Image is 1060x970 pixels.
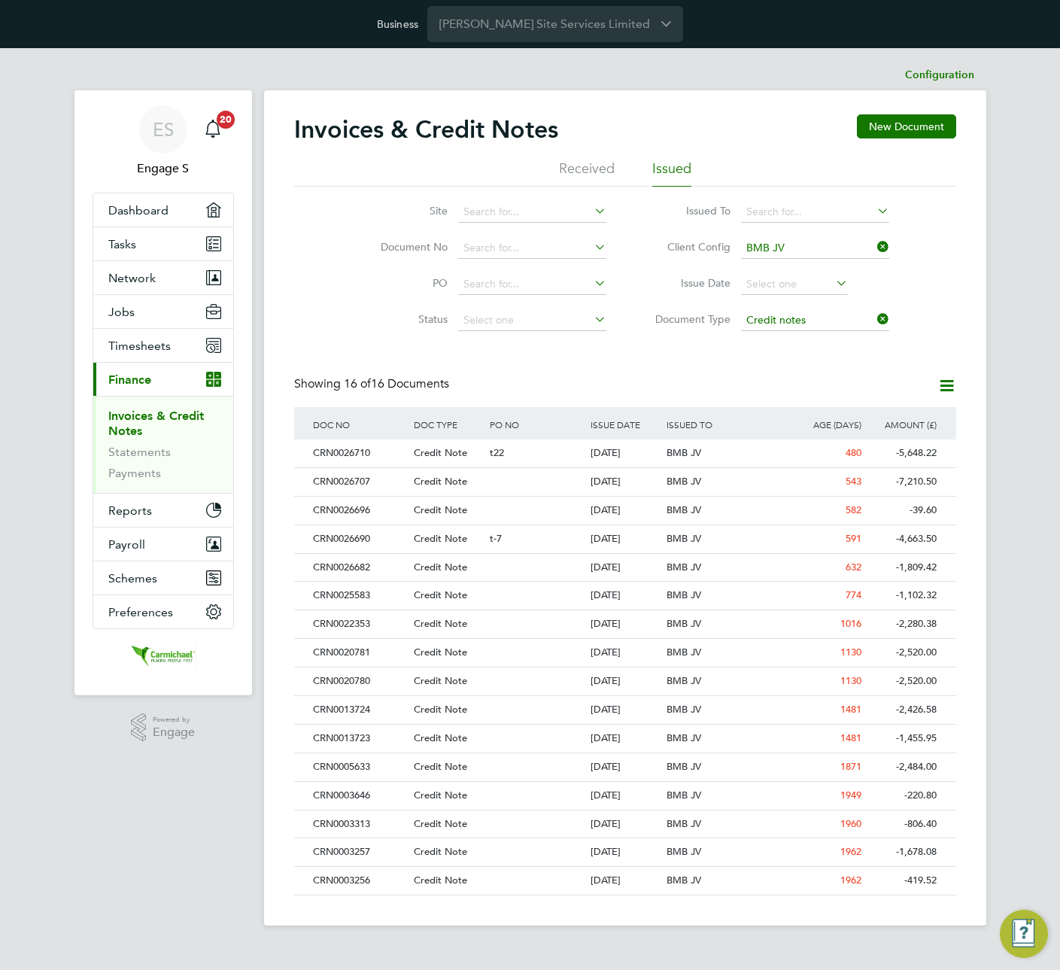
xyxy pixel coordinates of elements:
[93,105,234,178] a: ESEngage S
[587,497,663,525] div: [DATE]
[93,363,233,396] button: Finance
[840,845,861,858] span: 1962
[865,782,941,810] div: -220.80
[93,193,233,227] a: Dashboard
[667,674,701,687] span: BMB JV
[93,329,233,362] button: Timesheets
[667,874,701,886] span: BMB JV
[294,114,558,144] h2: Invoices & Credit Notes
[587,753,663,781] div: [DATE]
[414,760,467,773] span: Credit Note
[865,639,941,667] div: -2,520.00
[294,376,452,392] div: Showing
[108,605,173,619] span: Preferences
[587,554,663,582] div: [DATE]
[108,409,204,438] a: Invoices & Credit Notes
[309,838,410,866] div: CRN0003257
[414,817,467,830] span: Credit Note
[865,610,941,638] div: -2,280.38
[587,610,663,638] div: [DATE]
[865,753,941,781] div: -2,484.00
[108,503,152,518] span: Reports
[667,731,701,744] span: BMB JV
[344,376,371,391] span: 16 of
[667,617,701,630] span: BMB JV
[865,667,941,695] div: -2,520.00
[410,407,486,442] div: DOC TYPE
[840,731,861,744] span: 1481
[108,537,145,552] span: Payroll
[309,782,410,810] div: CRN0003646
[74,90,252,695] nav: Main navigation
[108,271,156,285] span: Network
[414,646,467,658] span: Credit Note
[587,867,663,895] div: [DATE]
[414,561,467,573] span: Credit Note
[309,725,410,753] div: CRN0013723
[846,503,861,516] span: 582
[865,582,941,610] div: -1,102.32
[93,561,233,594] button: Schemes
[309,810,410,838] div: CRN0003313
[559,160,615,187] li: Received
[846,561,861,573] span: 632
[741,274,848,295] input: Select one
[377,17,418,31] label: Business
[652,160,691,187] li: Issued
[309,439,410,467] div: CRN0026710
[309,582,410,610] div: CRN0025583
[840,760,861,773] span: 1871
[198,105,228,154] a: 20
[587,725,663,753] div: [DATE]
[865,525,941,553] div: -4,663.50
[414,588,467,601] span: Credit Note
[361,276,448,290] label: PO
[587,639,663,667] div: [DATE]
[865,407,941,442] div: AMOUNT (£)
[93,396,233,493] div: Finance
[865,554,941,582] div: -1,809.42
[667,561,701,573] span: BMB JV
[93,227,233,260] a: Tasks
[414,617,467,630] span: Credit Note
[309,407,410,442] div: DOC NO
[741,310,889,331] input: Select one
[93,160,234,178] span: Engage S
[108,571,157,585] span: Schemes
[789,407,865,442] div: AGE (DAYS)
[865,838,941,866] div: -1,678.08
[587,810,663,838] div: [DATE]
[587,407,663,442] div: ISSUE DATE
[344,376,449,391] span: 16 Documents
[587,468,663,496] div: [DATE]
[865,497,941,525] div: -39.60
[490,532,502,545] span: t-7
[667,817,701,830] span: BMB JV
[865,468,941,496] div: -7,210.50
[93,295,233,328] button: Jobs
[309,667,410,695] div: CRN0020780
[865,810,941,838] div: -806.40
[414,532,467,545] span: Credit Note
[667,588,701,601] span: BMB JV
[361,204,448,217] label: Site
[131,713,195,742] a: Powered byEngage
[108,203,169,217] span: Dashboard
[741,202,889,223] input: Search for...
[587,582,663,610] div: [DATE]
[644,276,730,290] label: Issue Date
[840,646,861,658] span: 1130
[108,372,151,387] span: Finance
[309,639,410,667] div: CRN0020781
[309,554,410,582] div: CRN0026682
[153,726,195,739] span: Engage
[93,595,233,628] button: Preferences
[414,789,467,801] span: Credit Note
[846,532,861,545] span: 591
[108,466,161,480] a: Payments
[865,867,941,895] div: -419.52
[217,111,235,129] span: 20
[587,782,663,810] div: [DATE]
[93,261,233,294] button: Network
[741,238,889,259] input: Search for...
